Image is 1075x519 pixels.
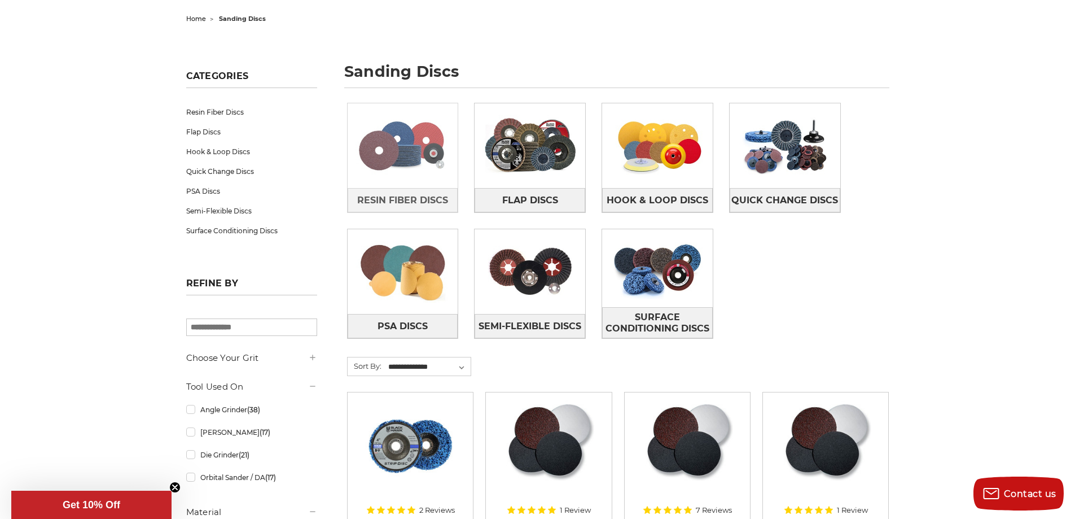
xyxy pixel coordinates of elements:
[186,380,317,394] h5: Tool Used On
[633,400,742,510] a: Silicon Carbide 7" Hook & Loop Edger Discs
[730,107,840,185] img: Quick Change Discs
[186,278,317,295] h5: Refine by
[494,400,603,510] a: Silicon Carbide 8" Hook & Loop Edger Discs
[186,505,317,519] h5: Material
[475,233,585,311] img: Semi-Flexible Discs
[560,507,591,514] span: 1 Review
[837,507,868,514] span: 1 Review
[348,188,458,212] a: Resin Fiber Discs
[357,191,448,210] span: Resin Fiber Discs
[239,451,249,459] span: (21)
[780,400,871,491] img: Silicon Carbide 6" Hook & Loop Edger Discs
[419,507,455,514] span: 2 Reviews
[475,188,585,212] a: Flap Discs
[603,308,712,338] span: Surface Conditioning Discs
[502,191,558,210] span: Flap Discs
[479,317,581,336] span: Semi-Flexible Discs
[731,191,838,210] span: Quick Change Discs
[973,477,1064,511] button: Contact us
[186,142,317,162] a: Hook & Loop Discs
[186,468,317,487] a: Orbital Sander / DA
[219,15,266,23] span: sanding discs
[602,307,713,338] a: Surface Conditioning Discs
[186,15,206,23] a: home
[186,122,317,142] a: Flap Discs
[387,359,471,376] select: Sort By:
[356,400,465,510] a: 4" x 5/8" easy strip and clean discs
[186,221,317,241] a: Surface Conditioning Discs
[365,400,455,491] img: 4" x 5/8" easy strip and clean discs
[265,473,276,482] span: (17)
[348,357,381,374] label: Sort By:
[348,314,458,338] a: PSA Discs
[730,188,840,212] a: Quick Change Discs
[344,64,889,88] h1: sanding discs
[1004,489,1056,499] span: Contact us
[378,317,428,336] span: PSA Discs
[247,405,260,414] span: (38)
[696,507,732,514] span: 7 Reviews
[602,107,713,185] img: Hook & Loop Discs
[169,482,181,493] button: Close teaser
[186,162,317,181] a: Quick Change Discs
[11,491,172,519] div: Get 10% OffClose teaser
[348,107,458,185] img: Resin Fiber Discs
[186,71,317,88] h5: Categories
[186,422,317,442] a: [PERSON_NAME]
[260,428,270,437] span: (17)
[642,400,733,491] img: Silicon Carbide 7" Hook & Loop Edger Discs
[602,229,713,307] img: Surface Conditioning Discs
[503,400,594,491] img: Silicon Carbide 8" Hook & Loop Edger Discs
[63,499,120,511] span: Get 10% Off
[607,191,708,210] span: Hook & Loop Discs
[186,201,317,221] a: Semi-Flexible Discs
[602,188,713,212] a: Hook & Loop Discs
[475,107,585,185] img: Flap Discs
[186,351,317,365] h5: Choose Your Grit
[348,233,458,311] img: PSA Discs
[771,400,880,510] a: Silicon Carbide 6" Hook & Loop Edger Discs
[186,102,317,122] a: Resin Fiber Discs
[186,445,317,465] a: Die Grinder
[186,400,317,420] a: Angle Grinder
[475,314,585,338] a: Semi-Flexible Discs
[186,181,317,201] a: PSA Discs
